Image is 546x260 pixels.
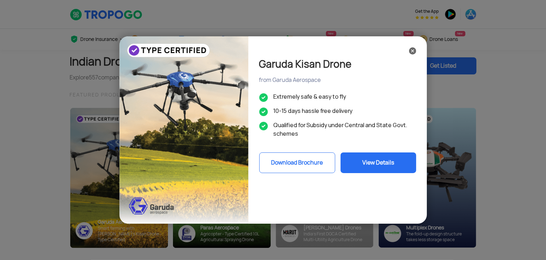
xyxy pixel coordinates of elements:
[259,76,416,84] div: from Garuda Aerospace
[409,47,416,54] img: ic_close_black.svg
[259,121,416,138] li: Qualified for Subsidy under Central and State Govt. schemes
[119,36,249,224] img: bg_garudapopup_sky.png
[259,152,335,173] button: Download Brochure
[341,152,416,173] button: View Details
[259,107,416,115] li: 10-15 days hassle free delivery
[259,93,416,101] li: Extremely safe & easy to fly
[259,56,416,72] div: Garuda Kisan Drone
